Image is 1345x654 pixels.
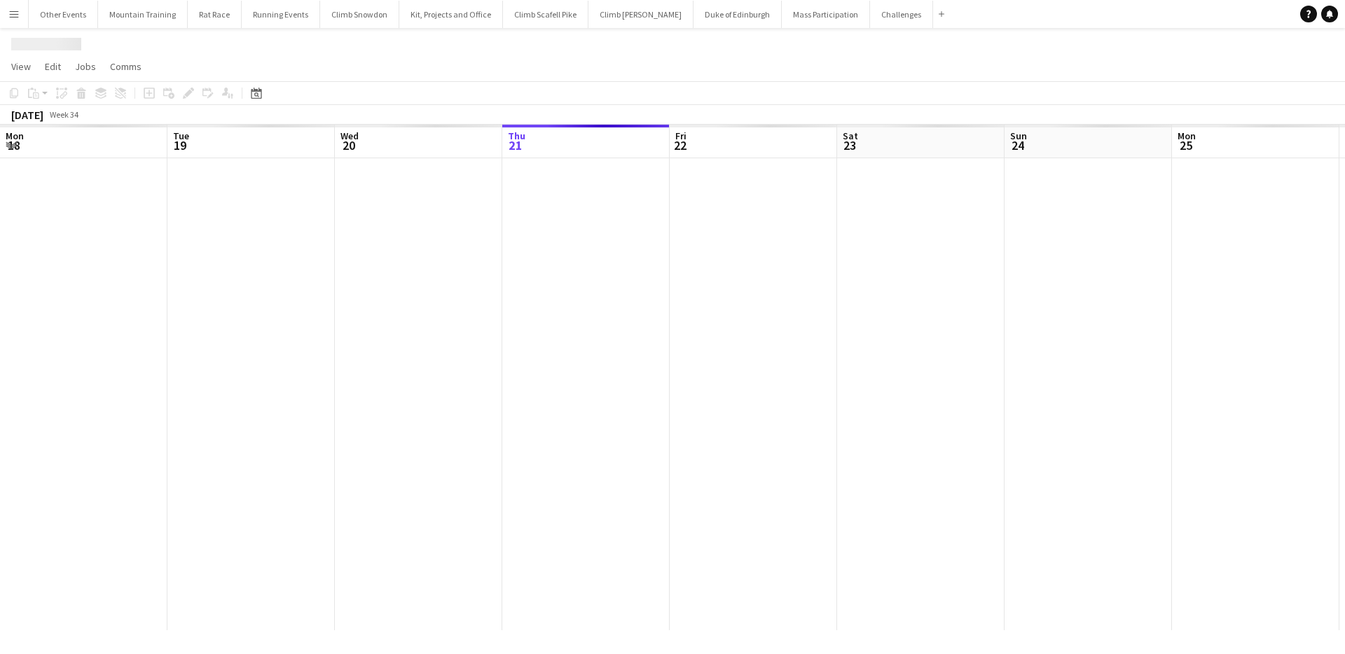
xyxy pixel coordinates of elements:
a: Edit [39,57,67,76]
a: Jobs [69,57,102,76]
span: 24 [1008,137,1027,153]
span: 21 [506,137,525,153]
span: Tue [173,130,189,142]
button: Other Events [29,1,98,28]
span: Wed [340,130,359,142]
button: Climb [PERSON_NAME] [588,1,694,28]
button: Challenges [870,1,933,28]
span: Mon [6,130,24,142]
button: Climb Scafell Pike [503,1,588,28]
span: 25 [1175,137,1196,153]
span: Week 34 [46,109,81,120]
button: Rat Race [188,1,242,28]
span: Sat [843,130,858,142]
button: Mountain Training [98,1,188,28]
a: Comms [104,57,147,76]
span: 20 [338,137,359,153]
span: Jobs [75,60,96,73]
span: Thu [508,130,525,142]
button: Mass Participation [782,1,870,28]
span: Mon [1178,130,1196,142]
span: 19 [171,137,189,153]
span: 18 [4,137,24,153]
a: View [6,57,36,76]
span: Sun [1010,130,1027,142]
span: Edit [45,60,61,73]
div: [DATE] [11,108,43,122]
button: Kit, Projects and Office [399,1,503,28]
span: 22 [673,137,687,153]
span: View [11,60,31,73]
button: Climb Snowdon [320,1,399,28]
span: Fri [675,130,687,142]
span: 23 [841,137,858,153]
button: Running Events [242,1,320,28]
span: Comms [110,60,142,73]
button: Duke of Edinburgh [694,1,782,28]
